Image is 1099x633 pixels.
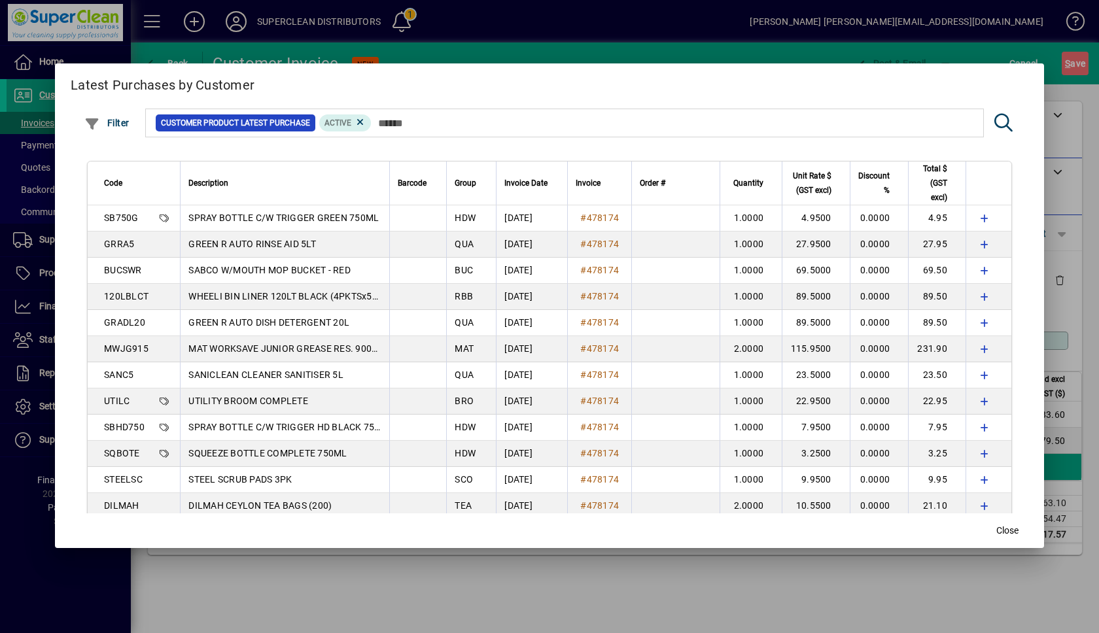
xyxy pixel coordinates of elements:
span: 478174 [587,343,619,354]
span: SANICLEAN CLEANER SANITISER 5L [188,369,343,380]
td: 1.0000 [720,362,782,388]
span: 478174 [587,474,619,485]
span: Customer Product Latest Purchase [161,116,310,129]
td: [DATE] [496,441,567,467]
div: Quantity [728,176,775,190]
span: 478174 [587,213,619,223]
td: [DATE] [496,205,567,231]
a: #478174 [576,368,623,382]
span: SQUEEZE BOTTLE COMPLETE 750ML [188,448,347,458]
span: RBB [455,291,473,301]
td: 0.0000 [850,467,909,493]
span: # [580,422,586,432]
td: 1.0000 [720,205,782,231]
span: # [580,448,586,458]
td: [DATE] [496,310,567,336]
td: 2.0000 [720,493,782,519]
td: 3.2500 [782,441,850,467]
td: 231.90 [908,336,966,362]
td: 0.0000 [850,258,909,284]
span: WHEELI BIN LINER 120LT BLACK (4PKTSx50) (200) [188,291,406,301]
td: 23.5000 [782,362,850,388]
span: # [580,343,586,354]
td: 23.50 [908,362,966,388]
td: 1.0000 [720,231,782,258]
td: 0.0000 [850,284,909,310]
span: BUCSWR [104,265,142,275]
td: 0.0000 [850,205,909,231]
span: 478174 [587,239,619,249]
span: MAT [455,343,474,354]
td: [DATE] [496,493,567,519]
a: #478174 [576,289,623,303]
span: GRRA5 [104,239,134,249]
td: 1.0000 [720,415,782,441]
td: 69.5000 [782,258,850,284]
div: Discount % [858,169,902,197]
span: Group [455,176,476,190]
span: SPRAY BOTTLE C/W TRIGGER HD BLACK 750ML [188,422,393,432]
td: 1.0000 [720,258,782,284]
span: SPRAY BOTTLE C/W TRIGGER GREEN 750ML [188,213,379,223]
span: Filter [84,118,130,128]
td: 1.0000 [720,284,782,310]
a: #478174 [576,263,623,277]
span: Invoice [576,176,601,190]
span: Barcode [398,176,427,190]
span: UTILITY BROOM COMPLETE [188,396,308,406]
td: 89.50 [908,310,966,336]
span: Invoice Date [504,176,548,190]
a: #478174 [576,341,623,356]
span: 478174 [587,369,619,380]
span: 478174 [587,291,619,301]
td: 0.0000 [850,493,909,519]
td: 9.95 [908,467,966,493]
span: SB750G [104,213,139,223]
td: [DATE] [496,362,567,388]
span: MWJG915 [104,343,148,354]
span: GRADL20 [104,317,145,328]
td: 4.9500 [782,205,850,231]
td: 89.50 [908,284,966,310]
span: BRO [455,396,474,406]
td: 2.0000 [720,336,782,362]
span: SBHD750 [104,422,145,432]
span: TEA [455,500,472,511]
a: #478174 [576,237,623,251]
span: DILMAH CEYLON TEA BAGS (200) [188,500,332,511]
span: STEEL SCRUB PADS 3PK [188,474,292,485]
td: [DATE] [496,388,567,415]
span: # [580,317,586,328]
span: STEELSC [104,474,143,485]
td: 7.9500 [782,415,850,441]
td: 27.95 [908,231,966,258]
td: 4.95 [908,205,966,231]
span: # [580,500,586,511]
span: Active [324,118,351,128]
td: 10.5500 [782,493,850,519]
td: 22.9500 [782,388,850,415]
td: 1.0000 [720,467,782,493]
div: Order # [640,176,712,190]
td: 27.9500 [782,231,850,258]
span: # [580,396,586,406]
span: Discount % [858,169,890,197]
td: 69.50 [908,258,966,284]
td: 3.25 [908,441,966,467]
div: Total $ (GST excl) [916,162,959,205]
span: 120LBLCT [104,291,148,301]
a: #478174 [576,472,623,487]
span: Description [188,176,228,190]
div: Unit Rate $ (GST excl) [790,169,843,197]
div: Code [104,176,172,190]
span: QUA [455,239,474,249]
span: Close [996,524,1019,538]
span: MAT WORKSAVE JUNIOR GREASE RES. 900X1520 [188,343,399,354]
td: [DATE] [496,467,567,493]
td: 1.0000 [720,441,782,467]
td: 0.0000 [850,388,909,415]
td: 7.95 [908,415,966,441]
button: Close [986,519,1028,543]
td: [DATE] [496,336,567,362]
span: # [580,291,586,301]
